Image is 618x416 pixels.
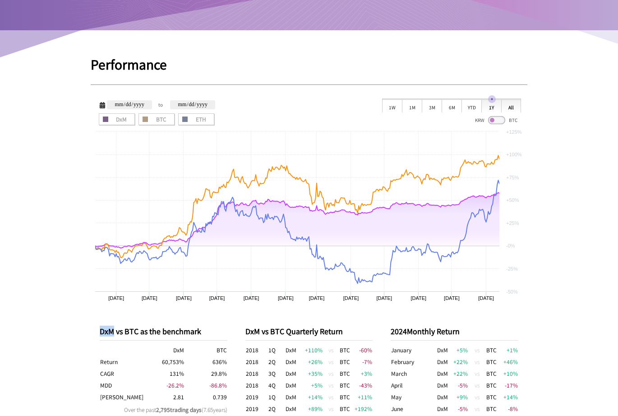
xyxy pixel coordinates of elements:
td: vs [468,356,486,368]
text: [DATE] [376,295,392,301]
text: [DATE] [410,295,426,301]
td: BTC [339,344,351,356]
td: +14 % [297,391,323,403]
td: 1Q [268,344,285,356]
td: +9 % [450,391,468,403]
text: [DATE] [176,295,192,301]
td: +10 % [500,368,518,379]
td: BTC [486,356,500,368]
span: 2,795 trading days [156,406,202,413]
td: BTC [486,379,500,391]
div: 6M [442,99,461,112]
td: DxM [435,379,450,391]
div: 1W [382,99,402,112]
p: 2024 Monthly Return [391,326,518,337]
td: +11 % [351,391,373,403]
td: 2018 [245,379,268,391]
td: vs [323,391,339,403]
td: 29.8 % [184,368,227,379]
td: vs [468,344,486,356]
p: DxM vs BTC as the benchmark [100,326,227,337]
div: YTD [461,99,481,112]
text: [DATE] [209,295,225,301]
div: 1M [402,99,422,112]
td: +3 % [351,368,373,379]
td: +192 % [351,403,373,415]
td: DxM [435,356,450,368]
span: Maximum Drawdown [100,381,112,389]
td: -5 % [450,379,468,391]
p: DxM vs BTC Quarterly Return [245,326,373,337]
td: BTC [339,379,351,391]
td: -43 % [351,379,373,391]
td: +14 % [500,391,518,403]
span: BTC [142,117,171,122]
td: 2018 [245,356,268,368]
td: -60 % [351,344,373,356]
div: 3M [422,99,442,112]
div: All [501,99,521,112]
td: DxM [435,344,450,356]
td: 2Q [268,403,285,415]
td: June [391,403,435,415]
td: 2019 [245,403,268,415]
td: vs [468,368,486,379]
td: DxM [435,368,450,379]
text: [DATE] [142,295,157,301]
td: +22 % [450,356,468,368]
text: [DATE] [309,295,325,301]
text: [DATE] [244,295,259,301]
text: +50% [506,197,519,203]
text: -50% [506,289,518,294]
text: [DATE] [444,295,460,301]
td: 60,753 % [142,356,184,368]
span: DxM [102,117,132,122]
td: DxM [285,356,297,368]
td: March [391,368,435,379]
td: vs [323,403,339,415]
td: 2018 [245,368,268,379]
span: ETH [181,117,211,122]
td: BTC [486,344,500,356]
text: [DATE] [343,295,359,301]
span: KRW [475,117,484,123]
text: [DATE] [108,295,124,301]
text: -25% [506,266,518,271]
td: vs [468,403,486,415]
text: +25% [506,220,519,226]
th: Compound Annual Growth Rate [100,368,142,379]
text: [DATE] [478,295,494,301]
td: vs [323,368,339,379]
td: BTC [486,368,500,379]
text: +125% [506,129,522,135]
td: 636 % [184,356,227,368]
span: Sharpe Ratio [100,393,143,401]
td: vs [468,391,486,403]
td: 2018 [245,344,268,356]
h1: Performance [91,57,527,71]
td: BTC [486,403,500,415]
span: -86.8 % [209,381,227,389]
td: 2Q [268,356,285,368]
td: DxM [285,391,297,403]
td: vs [323,356,339,368]
td: BTC [339,391,351,403]
td: +22 % [450,368,468,379]
td: DxM [285,368,297,379]
p: Over the past ( 7.65 years) [100,406,227,413]
td: vs [323,344,339,356]
td: BTC [486,391,500,403]
th: BTC [184,344,227,356]
td: April [391,379,435,391]
td: +110 % [297,344,323,356]
span: to [158,100,164,109]
text: [DATE] [278,295,294,301]
td: +5 % [450,344,468,356]
td: BTC [339,368,351,379]
span: -26.2 % [166,381,184,389]
th: Return [100,356,142,368]
td: +1 % [500,344,518,356]
td: vs [468,379,486,391]
td: January [391,344,435,356]
span: BTC [509,117,517,123]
